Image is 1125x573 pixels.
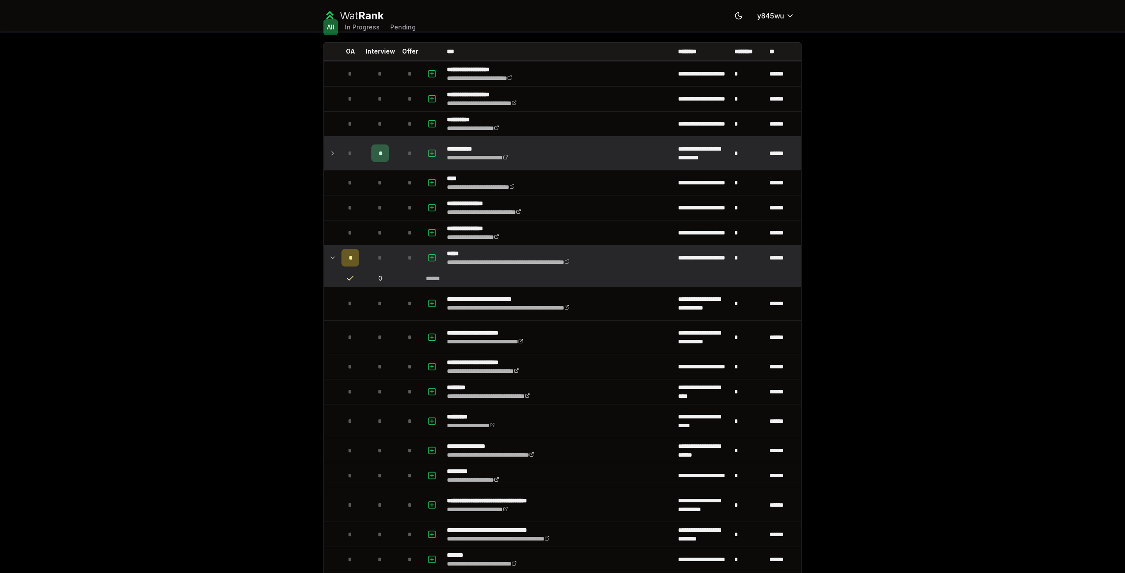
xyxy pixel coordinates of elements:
button: Pending [387,19,419,35]
span: Rank [358,9,384,22]
td: 0 [363,270,398,286]
a: WatRank [323,9,384,23]
button: y845wu [750,8,802,24]
div: Wat [340,9,384,23]
span: y845wu [757,11,784,21]
p: OA [346,47,355,56]
p: Offer [402,47,418,56]
button: All [323,19,338,35]
p: Interview [366,47,395,56]
button: In Progress [341,19,383,35]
